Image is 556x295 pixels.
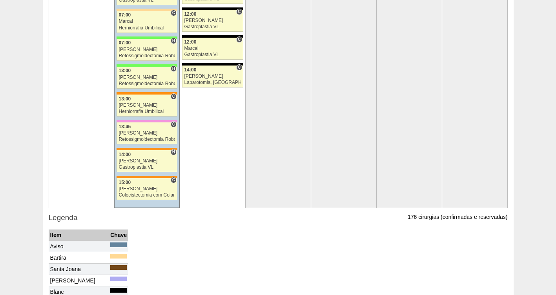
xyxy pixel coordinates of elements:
[117,148,177,150] div: Key: São Luiz - SCS
[171,10,177,16] span: Consultório
[117,176,177,178] div: Key: São Luiz - SCS
[119,12,131,18] span: 07:00
[171,93,177,100] span: Consultório
[117,9,177,11] div: Key: Bartira
[117,95,177,117] a: C 13:00 [PERSON_NAME] Herniorrafia Umbilical
[119,109,175,114] div: Herniorrafia Umbilical
[236,36,242,43] span: Consultório
[119,186,175,191] div: [PERSON_NAME]
[117,150,177,172] a: H 14:00 [PERSON_NAME] Gastroplastia VL
[119,47,175,52] div: [PERSON_NAME]
[184,67,197,73] span: 14:00
[117,120,177,122] div: Key: Albert Einstein
[184,24,241,29] div: Gastroplastia VL
[49,263,109,275] td: Santa Joana
[117,67,177,89] a: H 13:00 [PERSON_NAME] Retossigmoidectomia Robótica
[119,19,175,24] div: Marcal
[119,180,131,185] span: 15:00
[184,18,241,23] div: [PERSON_NAME]
[119,103,175,108] div: [PERSON_NAME]
[171,177,177,183] span: Consultório
[171,38,177,44] span: Hospital
[119,131,175,136] div: [PERSON_NAME]
[49,229,109,241] th: Item
[110,265,127,270] div: Key: Santa Joana
[171,66,177,72] span: Hospital
[117,11,177,33] a: C 07:00 Marcal Herniorrafia Umbilical
[119,75,175,80] div: [PERSON_NAME]
[109,229,128,241] th: Chave
[184,11,197,17] span: 12:00
[182,63,243,66] div: Key: Blanc
[49,240,109,252] td: Aviso
[119,158,175,164] div: [PERSON_NAME]
[49,275,109,286] td: [PERSON_NAME]
[184,74,241,79] div: [PERSON_NAME]
[49,212,508,224] h3: Legenda
[182,7,243,10] div: Key: Blanc
[117,36,177,39] div: Key: Brasil
[184,39,197,45] span: 12:00
[171,149,177,155] span: Hospital
[184,52,241,57] div: Gastroplastia VL
[182,10,243,32] a: C 12:00 [PERSON_NAME] Gastroplastia VL
[119,96,131,102] span: 13:00
[182,66,243,87] a: C 14:00 [PERSON_NAME] Laparotomia, [GEOGRAPHIC_DATA], Drenagem, Bridas VL
[117,122,177,144] a: C 13:45 [PERSON_NAME] Retossigmoidectomia Robótica
[236,64,242,71] span: Consultório
[110,277,127,281] div: Key: Christóvão da Gama
[119,124,131,129] span: 13:45
[119,137,175,142] div: Retossigmoidectomia Robótica
[408,213,507,221] p: 176 cirurgias (confirmadas e reservadas)
[119,53,175,58] div: Retossigmoidectomia Robótica
[182,38,243,60] a: C 12:00 Marcal Gastroplastia VL
[119,25,175,31] div: Herniorrafia Umbilical
[117,64,177,67] div: Key: Brasil
[110,254,127,259] div: Key: Bartira
[182,35,243,38] div: Key: Blanc
[119,152,131,157] span: 14:00
[119,165,175,170] div: Gastroplastia VL
[119,40,131,46] span: 07:00
[119,68,131,73] span: 13:00
[171,121,177,127] span: Consultório
[236,9,242,15] span: Consultório
[117,92,177,95] div: Key: São Luiz - SCS
[117,178,177,200] a: C 15:00 [PERSON_NAME] Colecistectomia com Colangiografia VL
[119,81,175,86] div: Retossigmoidectomia Robótica
[184,80,241,85] div: Laparotomia, [GEOGRAPHIC_DATA], Drenagem, Bridas VL
[49,252,109,263] td: Bartira
[119,193,175,198] div: Colecistectomia com Colangiografia VL
[110,288,127,293] div: Key: Blanc
[184,46,241,51] div: Marcal
[110,242,127,247] div: Key: Aviso
[117,39,177,61] a: H 07:00 [PERSON_NAME] Retossigmoidectomia Robótica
